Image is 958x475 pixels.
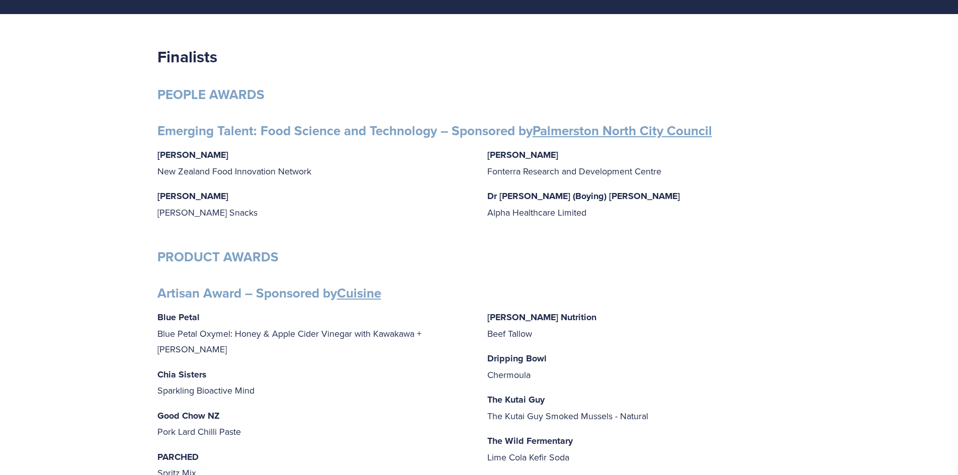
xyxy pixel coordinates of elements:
[157,368,207,381] strong: Chia Sisters
[487,392,801,424] p: The Kutai Guy Smoked Mussels - Natural
[487,352,547,365] strong: Dripping Bowl
[487,433,801,465] p: Lime Cola Kefir Soda
[487,309,801,341] p: Beef Tallow
[157,188,471,220] p: [PERSON_NAME] Snacks
[157,283,381,303] strong: Artisan Award – Sponsored by
[157,45,217,68] strong: Finalists
[157,450,199,463] strong: PARCHED
[337,283,381,303] a: Cuisine
[157,121,712,140] strong: Emerging Talent: Food Science and Technology – Sponsored by
[157,247,279,266] strong: PRODUCT AWARDS
[533,121,712,140] a: Palmerston North City Council
[157,147,471,179] p: New Zealand Food Innovation Network
[157,148,228,161] strong: [PERSON_NAME]
[157,309,471,357] p: Blue Petal Oxymel: Honey & Apple Cider Vinegar with Kawakawa + [PERSON_NAME]
[487,147,801,179] p: Fonterra Research and Development Centre
[487,311,596,324] strong: [PERSON_NAME] Nutrition
[157,366,471,399] p: Sparkling Bioactive Mind
[487,188,801,220] p: Alpha Healthcare Limited
[487,350,801,383] p: Chermoula
[487,393,545,406] strong: The Kutai Guy
[157,189,228,203] strong: [PERSON_NAME]
[157,311,200,324] strong: Blue Petal
[157,85,265,104] strong: PEOPLE AWARDS
[487,148,558,161] strong: [PERSON_NAME]
[487,189,680,203] strong: Dr [PERSON_NAME] (Boying) [PERSON_NAME]
[157,408,471,440] p: Pork Lard Chilli Paste
[487,434,573,447] strong: The Wild Fermentary
[157,409,220,422] strong: Good Chow NZ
